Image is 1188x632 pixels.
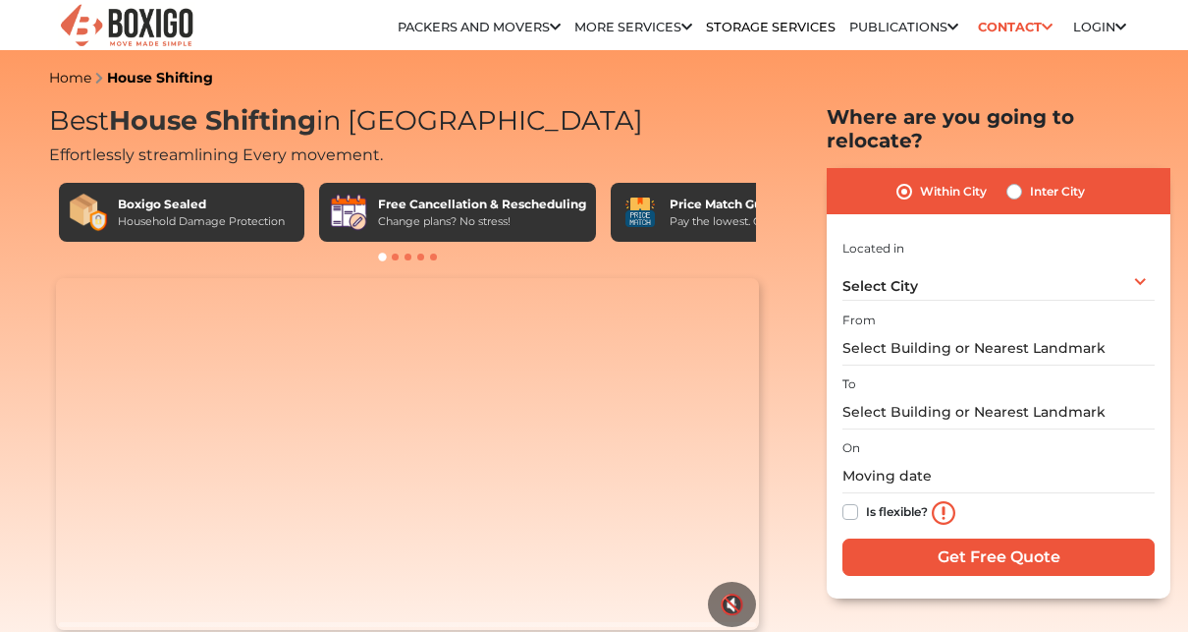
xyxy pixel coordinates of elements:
[621,193,660,232] img: Price Match Guarantee
[670,196,819,213] div: Price Match Guarantee
[670,213,819,230] div: Pay the lowest. Guaranteed!
[849,20,958,34] a: Publications
[109,104,316,137] span: House Shifting
[58,2,195,50] img: Boxigo
[49,145,383,164] span: Effortlessly streamlining Every movement.
[708,582,756,627] button: 🔇
[842,459,1155,493] input: Moving date
[378,196,586,213] div: Free Cancellation & Rescheduling
[49,69,91,86] a: Home
[49,105,766,138] h1: Best in [GEOGRAPHIC_DATA]
[842,312,876,329] label: From
[842,331,1155,366] input: Select Building or Nearest Landmark
[1073,20,1126,34] a: Login
[574,20,692,34] a: More services
[69,193,108,232] img: Boxigo Sealed
[56,278,758,630] video: Your browser does not support the video tag.
[842,539,1155,576] input: Get Free Quote
[1030,180,1085,203] label: Inter City
[972,12,1059,42] a: Contact
[866,500,928,521] label: Is flexible?
[842,277,918,295] span: Select City
[842,375,856,393] label: To
[842,240,904,258] label: Located in
[706,20,836,34] a: Storage Services
[329,193,368,232] img: Free Cancellation & Rescheduling
[842,395,1155,430] input: Select Building or Nearest Landmark
[118,213,285,230] div: Household Damage Protection
[827,105,1170,152] h2: Where are you going to relocate?
[118,196,285,213] div: Boxigo Sealed
[842,439,860,457] label: On
[107,69,213,86] a: House Shifting
[920,180,987,203] label: Within City
[378,213,586,230] div: Change plans? No stress!
[932,501,955,525] img: info
[398,20,561,34] a: Packers and Movers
